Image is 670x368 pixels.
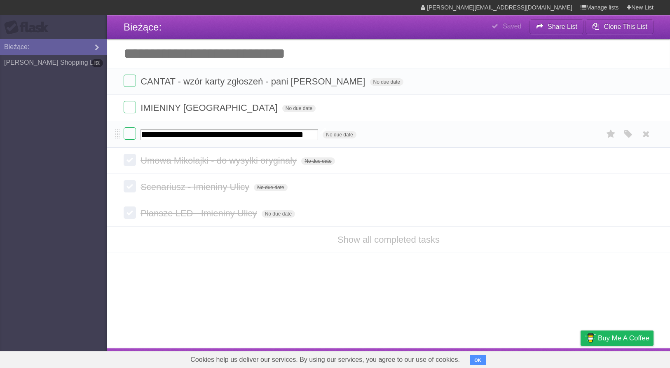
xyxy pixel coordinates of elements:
a: About [471,350,488,366]
b: Share List [548,23,577,30]
span: No due date [262,210,295,218]
span: No due date [254,184,287,191]
label: Done [124,127,136,140]
span: IMIENINY [GEOGRAPHIC_DATA] [141,103,280,113]
a: Privacy [570,350,591,366]
label: Done [124,180,136,192]
span: Cookies help us deliver our services. By using our services, you agree to our use of cookies. [182,352,468,368]
label: Done [124,75,136,87]
a: Suggest a feature [602,350,654,366]
button: OK [470,355,486,365]
b: 0 [91,59,103,67]
a: Terms [542,350,560,366]
label: Done [124,101,136,113]
b: Clone This List [604,23,647,30]
span: CANTAT - wzór karty zgłoszeń - pani [PERSON_NAME] [141,76,367,87]
label: Done [124,206,136,219]
img: Buy me a coffee [585,331,596,345]
span: No due date [282,105,316,112]
span: Buy me a coffee [598,331,649,345]
span: Umowa Mikołajki - do wysyłki oryginały [141,155,299,166]
a: Developers [498,350,532,366]
b: Saved [503,23,521,30]
button: Share List [529,19,584,34]
label: Done [124,154,136,166]
div: Flask [4,20,54,35]
span: No due date [323,131,356,138]
span: Scenariusz - Imieniny Ulicy [141,182,251,192]
span: No due date [301,157,335,165]
a: Buy me a coffee [581,330,654,346]
label: Star task [603,127,619,141]
span: No due date [370,78,403,86]
button: Clone This List [586,19,654,34]
a: Show all completed tasks [337,234,440,245]
span: Bieżące: [124,21,162,33]
span: Plansze LED - Imieniny Ulicy [141,208,259,218]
